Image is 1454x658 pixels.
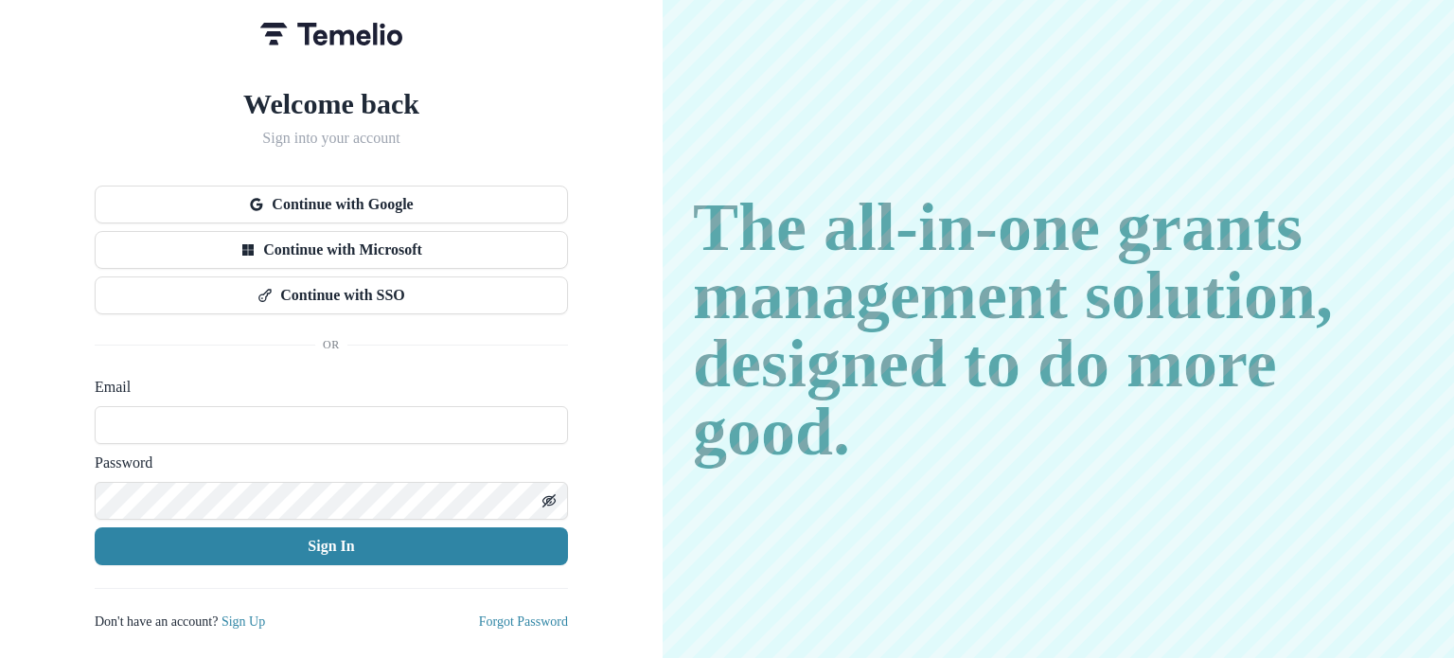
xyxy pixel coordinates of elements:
button: Continue with Google [95,186,568,223]
p: Don't have an account? [95,612,308,631]
button: Continue with SSO [95,276,568,314]
a: Forgot Password [457,614,568,630]
button: Sign In [95,527,568,565]
img: Temelio [260,23,402,45]
button: Toggle password visibility [534,486,564,516]
h2: Sign into your account [95,129,568,147]
a: Sign Up [257,614,308,630]
h1: Welcome back [95,87,568,121]
label: Email [95,376,557,399]
button: Continue with Microsoft [95,231,568,269]
label: Password [95,452,557,474]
